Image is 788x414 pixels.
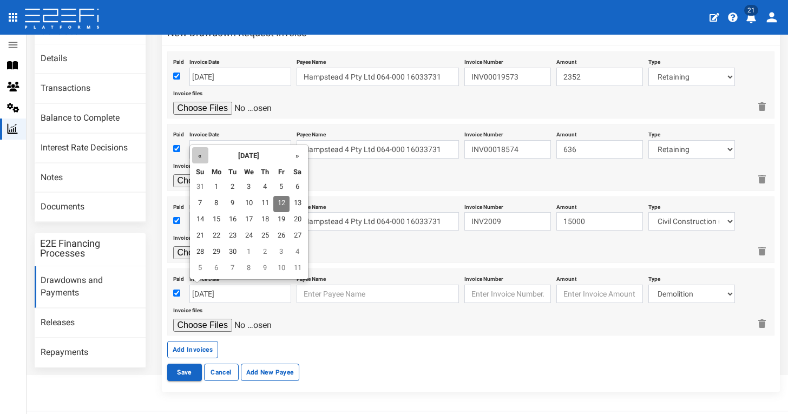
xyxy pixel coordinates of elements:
th: Tu [225,163,241,180]
td: 6 [208,261,225,277]
label: Invoice files [173,303,202,314]
label: Paid [173,200,184,211]
label: Payee Name [297,272,326,283]
label: Invoice files [173,231,202,242]
label: Payee Name [297,200,326,211]
input: Enter Invoice Number. [464,285,551,303]
td: 26 [273,228,290,245]
label: Type [648,127,660,139]
input: Enter Invoice Amount [556,285,643,303]
td: 19 [273,212,290,228]
th: Fr [273,163,290,180]
label: Payee Name [297,55,326,66]
label: Invoice files [173,86,202,97]
input: Enter Payee Name [297,68,459,86]
a: Releases [35,308,146,338]
h3: E2E Financing Processes [40,239,140,258]
td: 14 [192,212,208,228]
a: Repayments [35,338,146,367]
input: Enter Invoice Amount [556,68,643,86]
td: 22 [208,228,225,245]
td: 11 [290,261,306,277]
label: Payee Name [297,127,326,139]
td: 16 [225,212,241,228]
label: Amount [556,127,576,139]
td: 18 [257,212,273,228]
td: 29 [208,245,225,261]
label: Invoice Number [464,55,503,66]
input: Enter Invoice Number. [464,140,551,159]
td: 9 [257,261,273,277]
th: Mo [208,163,225,180]
h3: New Drawdown Request Invoice [167,28,307,38]
th: Su [192,163,208,180]
td: 28 [192,245,208,261]
a: Transactions [35,74,146,103]
td: 4 [290,245,306,261]
td: 8 [241,261,257,277]
label: Type [648,272,660,283]
td: 23 [225,228,241,245]
label: Invoice Date [189,127,219,139]
label: Invoice Date [189,55,219,66]
td: 2 [225,180,241,196]
button: Add Invoices [167,341,219,358]
label: Paid [173,272,184,283]
td: 3 [273,245,290,261]
label: Type [648,55,660,66]
label: Paid [173,127,184,139]
a: Drawdowns and Payments [35,266,146,308]
td: 24 [241,228,257,245]
td: 10 [241,196,257,212]
input: Enter Invoice Number. [464,68,551,86]
input: Enter Invoice Amount [556,212,643,231]
input: Enter Payee Name [297,212,459,231]
input: Enter Payee Name [297,285,459,303]
h3: Contract [40,27,77,36]
th: » [290,147,306,163]
button: Save [167,364,202,381]
label: Invoice files [173,159,202,170]
th: Th [257,163,273,180]
a: Documents [35,193,146,222]
td: 1 [241,245,257,261]
td: 7 [192,196,208,212]
td: 21 [192,228,208,245]
a: Cancel [204,364,239,381]
label: Amount [556,55,576,66]
td: 15 [208,212,225,228]
td: 20 [290,212,306,228]
a: Balance to Complete [35,104,146,133]
input: Enter Invoice Amount [556,140,643,159]
label: Type [648,200,660,211]
td: 3 [241,180,257,196]
th: We [241,163,257,180]
td: 4 [257,180,273,196]
label: Invoice Number [464,200,503,211]
td: 8 [208,196,225,212]
th: Sa [290,163,306,180]
td: 10 [273,261,290,277]
td: 1 [208,180,225,196]
td: 6 [290,180,306,196]
label: Invoice Number [464,272,503,283]
label: Amount [556,272,576,283]
input: Enter Invoice Number. [464,212,551,231]
button: Add New Payee [241,364,299,381]
label: Amount [556,200,576,211]
a: Details [35,44,146,74]
input: Enter Payee Name [297,140,459,159]
td: 2 [257,245,273,261]
td: 27 [290,228,306,245]
td: 7 [225,261,241,277]
th: [DATE] [208,147,290,163]
td: 25 [257,228,273,245]
td: 12 [273,196,290,212]
th: « [192,147,208,163]
td: 5 [192,261,208,277]
td: 30 [225,245,241,261]
td: 31 [192,180,208,196]
td: 13 [290,196,306,212]
a: Notes [35,163,146,193]
td: 17 [241,212,257,228]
